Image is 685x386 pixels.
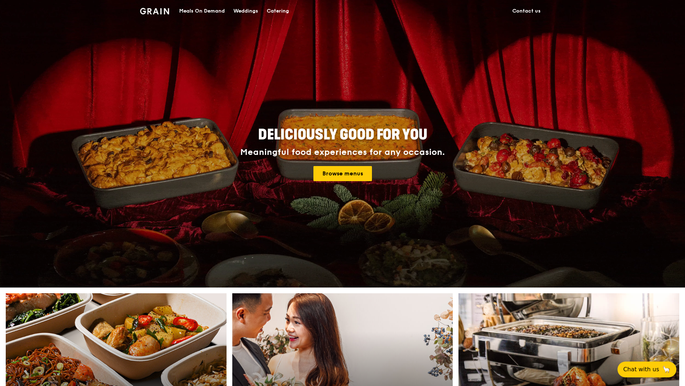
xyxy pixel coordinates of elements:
[140,8,169,14] img: Grain
[258,126,427,143] span: Deliciously good for you
[262,0,293,22] a: Catering
[508,0,545,22] a: Contact us
[623,365,659,374] span: Chat with us
[313,166,372,181] a: Browse menus
[229,0,262,22] a: Weddings
[618,362,676,377] button: Chat with us🦙
[662,365,671,374] span: 🦙
[233,0,258,22] div: Weddings
[179,0,225,22] div: Meals On Demand
[213,147,472,157] div: Meaningful food experiences for any occasion.
[267,0,289,22] div: Catering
